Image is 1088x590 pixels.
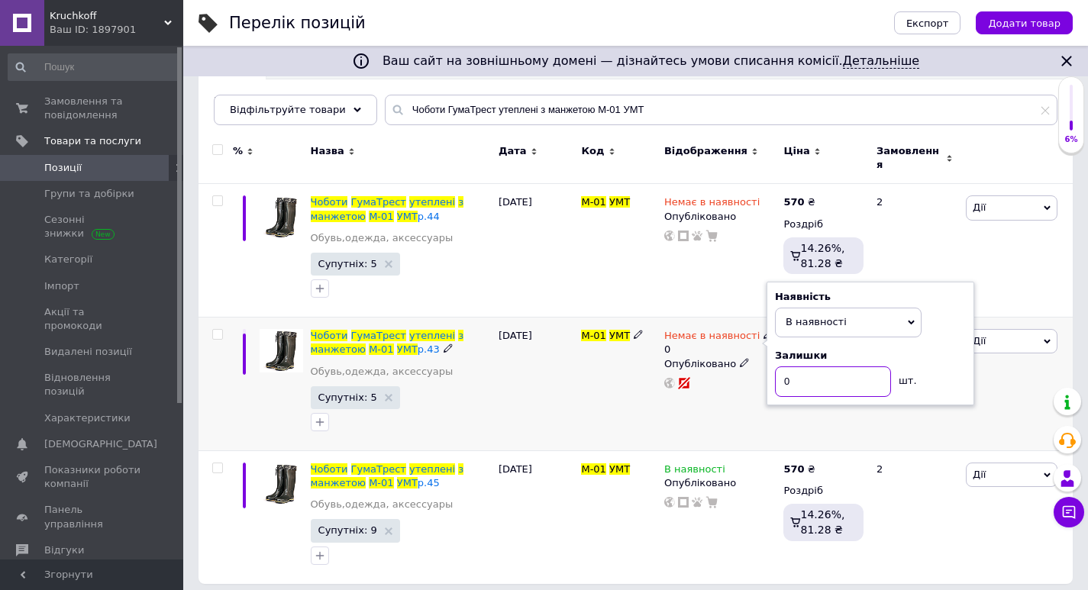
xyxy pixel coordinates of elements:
[894,11,961,34] button: Експорт
[664,210,776,224] div: Опубліковано
[311,196,348,208] span: Чоботи
[409,196,455,208] span: утеплені
[775,290,966,304] div: Наявність
[44,253,92,266] span: Категорії
[783,463,804,475] b: 570
[1054,497,1084,527] button: Чат з покупцем
[664,357,776,371] div: Опубліковано
[369,343,393,355] span: М-01
[495,450,578,583] div: [DATE]
[786,316,847,327] span: В наявності
[783,463,815,476] div: ₴
[664,144,747,158] span: Відображення
[233,144,243,158] span: %
[418,343,440,355] span: р.43
[458,463,463,475] span: з
[801,508,845,536] span: 14.26%, 81.28 ₴
[44,95,141,122] span: Замовлення та повідомлення
[318,259,377,269] span: Супутніх: 5
[397,211,418,222] span: УМТ
[783,144,809,158] span: Ціна
[369,211,393,222] span: М-01
[311,463,464,488] a: ЧоботиГумаТрестутепленізманжетоюМ-01УМТр.45
[397,477,418,488] span: УМТ
[311,343,366,355] span: манжетою
[906,18,949,29] span: Експорт
[260,195,303,239] img: Чоботи ГумаТрест утеплені з манжетою М-01 УМТ р.44
[397,343,418,355] span: УМТ
[44,213,141,240] span: Сезонні знижки
[581,196,605,208] span: М-01
[867,450,962,583] div: 2
[44,463,141,491] span: Показники роботи компанії
[973,202,986,213] span: Дії
[44,371,141,398] span: Відновлення позицій
[609,330,630,341] span: УМТ
[458,330,463,341] span: з
[418,477,440,488] span: р.45
[50,9,164,23] span: Kruchkoff
[581,463,605,475] span: М-01
[843,53,920,69] a: Детальніше
[44,437,157,451] span: [DEMOGRAPHIC_DATA]
[664,330,760,346] span: Немає в наявності
[499,144,527,158] span: Дата
[973,335,986,347] span: Дії
[495,318,578,451] div: [DATE]
[664,329,773,356] div: 0
[1057,52,1076,70] svg: Закрити
[891,366,922,388] div: шт.
[311,144,344,158] span: Назва
[783,218,864,231] div: Роздріб
[44,187,134,201] span: Групи та добірки
[229,15,366,31] div: Перелік позицій
[867,184,962,318] div: 2
[385,95,1057,125] input: Пошук по назві позиції, артикулу і пошуковим запитам
[260,329,303,372] img: Чоботи ГумаТрест утеплені з манжетою М-01 УМТ р.43
[877,144,942,172] span: Замовлення
[311,477,366,488] span: манжетою
[801,242,845,269] span: 14.26%, 81.28 ₴
[44,503,141,530] span: Панель управління
[44,543,84,557] span: Відгуки
[318,525,377,535] span: Супутніх: 9
[311,463,348,475] span: Чоботи
[311,211,366,222] span: манжетою
[783,195,815,209] div: ₴
[311,196,464,221] a: ЧоботиГумаТрестутепленізманжетоюМ-01УМТр.44
[44,411,131,425] span: Характеристики
[581,144,604,158] span: Код
[44,305,141,333] span: Акції та промокоди
[409,330,455,341] span: утеплені
[409,463,455,475] span: утеплені
[976,11,1073,34] button: Додати товар
[311,330,464,355] a: ЧоботиГумаТрестутепленізманжетоюМ-01УМТр.43
[973,469,986,480] span: Дії
[609,463,630,475] span: УМТ
[775,349,966,363] div: Залишки
[369,477,393,488] span: М-01
[418,211,440,222] span: р.44
[383,53,919,69] span: Ваш сайт на зовнішньому домені — дізнайтесь умови списання комісії.
[664,476,776,490] div: Опубліковано
[318,392,377,402] span: Супутніх: 5
[351,330,406,341] span: ГумаТрест
[311,330,348,341] span: Чоботи
[783,196,804,208] b: 570
[260,463,303,506] img: Чоботи ГумаТрест утеплені з манжетою М-01 УМТ р.45
[351,196,406,208] span: ГумаТрест
[783,484,864,498] div: Роздріб
[495,184,578,318] div: [DATE]
[351,463,406,475] span: ГумаТрест
[311,498,454,511] a: Обувь,одежда, аксессуары
[988,18,1061,29] span: Додати товар
[8,53,180,81] input: Пошук
[581,330,605,341] span: М-01
[44,345,132,359] span: Видалені позиції
[458,196,463,208] span: з
[664,463,725,479] span: В наявності
[44,279,79,293] span: Імпорт
[609,196,630,208] span: УМТ
[311,231,454,245] a: Обувь,одежда, аксессуары
[50,23,183,37] div: Ваш ID: 1897901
